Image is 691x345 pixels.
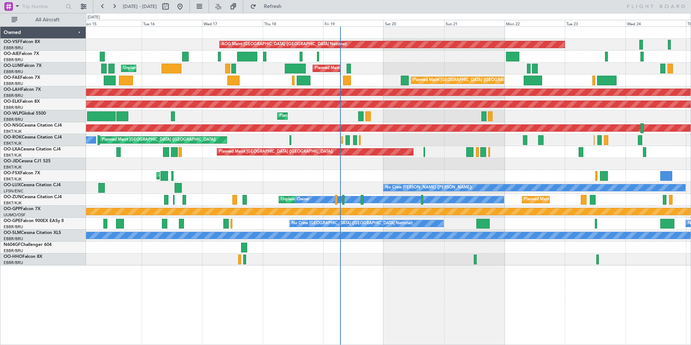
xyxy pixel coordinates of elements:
span: Refresh [258,4,288,9]
span: OO-FSX [4,171,20,175]
button: Refresh [247,1,290,12]
div: Planned Maint [GEOGRAPHIC_DATA] ([GEOGRAPHIC_DATA]) [219,146,333,157]
span: OO-LUM [4,64,22,68]
span: OO-SLM [4,231,21,235]
span: OO-LAH [4,88,21,92]
a: OO-AIEFalcon 7X [4,52,39,56]
a: EBBR/BRU [4,81,23,86]
a: EBKT/KJK [4,200,22,206]
span: OO-WLP [4,111,21,116]
span: OO-HHO [4,255,22,259]
div: No Crew [GEOGRAPHIC_DATA] ([GEOGRAPHIC_DATA] National) [292,218,413,229]
span: OO-VSF [4,40,20,44]
a: OO-NSGCessna Citation CJ4 [4,123,62,128]
a: OO-GPPFalcon 7X [4,207,40,211]
span: OO-GPE [4,219,21,223]
a: EBBR/BRU [4,93,23,98]
div: Planned Maint Liege [279,111,317,122]
a: EBBR/BRU [4,45,23,51]
div: Tue 16 [142,20,202,26]
a: EBKT/KJK [4,153,22,158]
div: Planned Maint [GEOGRAPHIC_DATA] ([GEOGRAPHIC_DATA]) [102,135,216,145]
a: OO-LUMFalcon 7X [4,64,42,68]
a: OO-WLPGlobal 5500 [4,111,46,116]
div: [DATE] [87,14,100,21]
a: EBBR/BRU [4,105,23,110]
a: EBBR/BRU [4,236,23,242]
a: EBBR/BRU [4,117,23,122]
div: Planned Maint [GEOGRAPHIC_DATA] ([GEOGRAPHIC_DATA] National) [413,75,544,86]
a: EBBR/BRU [4,69,23,74]
div: Unplanned Maint [GEOGRAPHIC_DATA]-[GEOGRAPHIC_DATA] [281,194,398,205]
span: [DATE] - [DATE] [123,3,157,10]
a: UUMO/OSF [4,212,25,218]
div: No Crew [PERSON_NAME] ([PERSON_NAME]) [385,182,472,193]
div: AOG Maint [GEOGRAPHIC_DATA] ([GEOGRAPHIC_DATA] National) [222,39,347,50]
a: OO-ELKFalcon 8X [4,99,40,104]
a: EBBR/BRU [4,57,23,63]
div: Wed 17 [202,20,262,26]
div: Mon 22 [505,20,565,26]
a: OO-HHOFalcon 8X [4,255,42,259]
span: All Aircraft [19,17,76,22]
div: Planned Maint Kortrijk-[GEOGRAPHIC_DATA] [524,194,608,205]
a: N604GFChallenger 604 [4,243,52,247]
div: Owner [297,194,309,205]
a: EBKT/KJK [4,141,22,146]
div: Thu 18 [263,20,323,26]
input: Trip Number [22,1,64,12]
span: OO-ROK [4,135,22,140]
div: Planned Maint [GEOGRAPHIC_DATA] ([GEOGRAPHIC_DATA] National) [315,63,446,74]
a: OO-SLMCessna Citation XLS [4,231,61,235]
a: LFSN/ENC [4,188,23,194]
span: OO-ZUN [4,195,22,199]
a: OO-LXACessna Citation CJ4 [4,147,61,152]
a: OO-GPEFalcon 900EX EASy II [4,219,64,223]
a: OO-ZUNCessna Citation CJ4 [4,195,62,199]
span: OO-FAE [4,76,20,80]
a: OO-VSFFalcon 8X [4,40,40,44]
div: Sat 20 [383,20,444,26]
a: EBKT/KJK [4,129,22,134]
div: Sun 21 [444,20,505,26]
span: OO-JID [4,159,19,163]
span: OO-AIE [4,52,19,56]
a: OO-LAHFalcon 7X [4,88,41,92]
div: Planned Maint Kortrijk-[GEOGRAPHIC_DATA] [343,135,427,145]
span: OO-ELK [4,99,20,104]
a: OO-FSXFalcon 7X [4,171,40,175]
button: All Aircraft [8,14,78,26]
a: OO-ROKCessna Citation CJ4 [4,135,62,140]
a: EBBR/BRU [4,248,23,254]
a: EBBR/BRU [4,224,23,230]
span: OO-NSG [4,123,22,128]
div: Unplanned Maint [GEOGRAPHIC_DATA] ([GEOGRAPHIC_DATA] National) [123,63,259,74]
div: Mon 15 [81,20,142,26]
a: OO-JIDCessna CJ1 525 [4,159,51,163]
div: AOG Maint Kortrijk-[GEOGRAPHIC_DATA] [159,170,237,181]
span: OO-LUX [4,183,21,187]
a: EBKT/KJK [4,165,22,170]
a: OO-LUXCessna Citation CJ4 [4,183,61,187]
div: Fri 19 [323,20,383,26]
a: EBBR/BRU [4,260,23,265]
a: EBKT/KJK [4,176,22,182]
span: OO-GPP [4,207,21,211]
span: N604GF [4,243,21,247]
span: OO-LXA [4,147,21,152]
div: Wed 24 [626,20,686,26]
div: Tue 23 [565,20,625,26]
a: OO-FAEFalcon 7X [4,76,40,80]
